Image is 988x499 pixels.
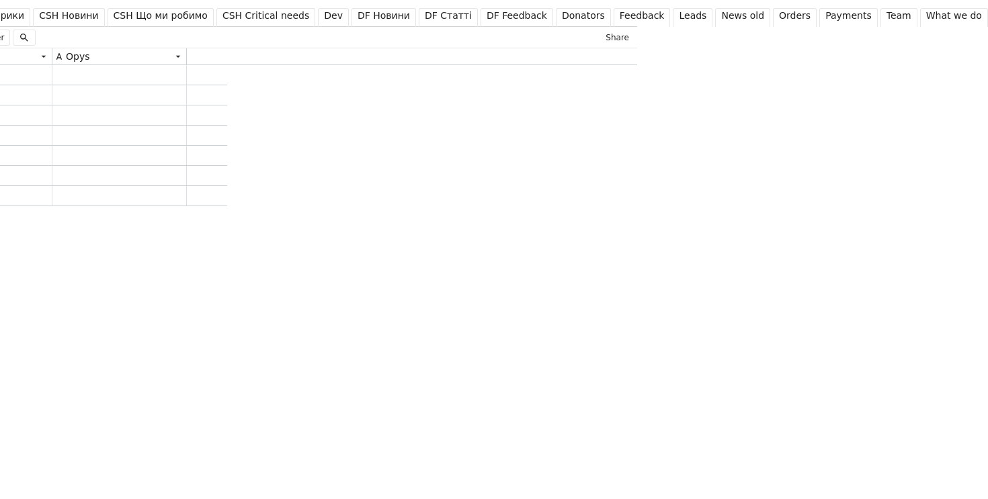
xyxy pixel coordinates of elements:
[39,9,98,23] div: CSH Новини
[556,8,611,27] a: Donators
[358,9,410,23] div: DF Новини
[216,8,315,27] a: CSH Critical needs
[425,9,472,23] div: DF Статті
[920,8,988,27] a: What we do
[352,8,416,27] a: DF Новини
[562,9,605,23] div: Donators
[887,9,911,23] div: Team
[222,9,309,23] div: CSH Critical needs
[721,9,764,23] div: News old
[880,8,917,27] a: Team
[673,8,712,27] a: Leads
[487,9,547,23] div: DF Feedback
[318,8,349,27] a: Dev
[679,9,706,23] div: Leads
[779,9,811,23] div: Orders
[114,9,208,23] div: CSH Що ми робимо
[66,51,90,62] span: Opys
[419,8,478,27] a: DF Статті
[819,8,878,27] a: Payments
[926,9,982,23] div: What we do
[108,8,214,27] a: CSH Що ми робимо
[324,9,343,23] div: Dev
[825,9,872,23] div: Payments
[715,8,770,27] a: News old
[33,8,104,27] a: CSH Новини
[614,8,671,27] a: Feedback
[600,30,634,46] button: Share
[620,9,665,23] div: Feedback
[481,8,553,27] a: DF Feedback
[773,8,817,27] a: Orders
